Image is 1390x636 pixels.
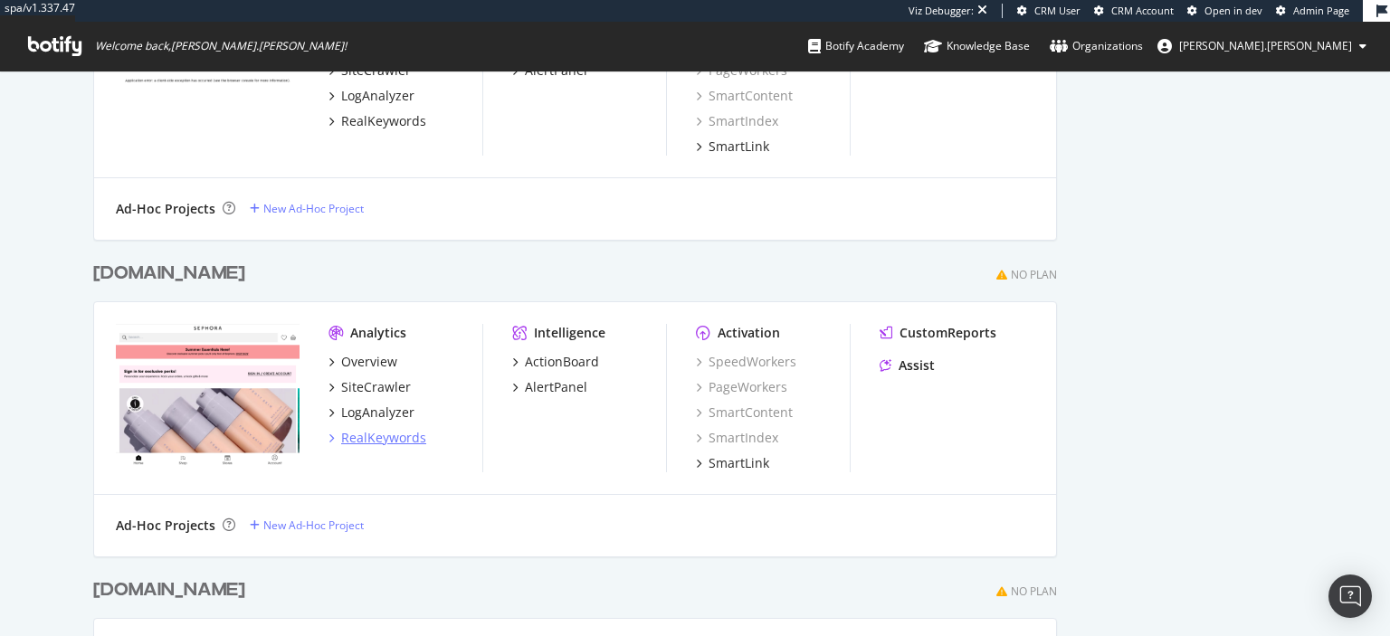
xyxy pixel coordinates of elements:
a: AlertPanel [512,378,587,396]
a: CustomReports [880,324,996,342]
button: [PERSON_NAME].[PERSON_NAME] [1143,32,1381,61]
a: SmartIndex [696,112,778,130]
a: RealKeywords [328,112,426,130]
span: Open in dev [1204,4,1262,17]
a: [DOMAIN_NAME] [93,261,252,287]
a: ActionBoard [512,353,599,371]
span: CRM User [1034,4,1081,17]
div: Open Intercom Messenger [1328,574,1372,618]
div: CustomReports [900,324,996,342]
a: Botify Academy [808,22,904,71]
span: Admin Page [1293,4,1349,17]
a: Organizations [1050,22,1143,71]
div: Ad-Hoc Projects [116,517,215,535]
a: SmartIndex [696,429,778,447]
div: ActionBoard [525,353,599,371]
a: [DOMAIN_NAME] [93,577,252,603]
div: Ad-Hoc Projects [116,200,215,218]
span: CRM Account [1111,4,1174,17]
a: CRM User [1017,4,1081,18]
div: No Plan [1011,267,1057,282]
div: SmartLink [709,454,769,472]
div: SiteCrawler [341,378,411,396]
a: SmartContent [696,403,793,422]
a: New Ad-Hoc Project [250,201,364,216]
div: Knowledge Base [924,37,1030,55]
div: New Ad-Hoc Project [263,201,364,216]
div: RealKeywords [341,429,426,447]
div: RealKeywords [341,112,426,130]
div: Activation [718,324,780,342]
div: [DOMAIN_NAME] [93,261,245,287]
a: Admin Page [1276,4,1349,18]
a: SiteCrawler [328,378,411,396]
div: LogAnalyzer [341,403,414,422]
a: Assist [880,356,935,375]
div: SmartLink [709,138,769,156]
a: New Ad-Hoc Project [250,517,364,533]
div: Analytics [350,324,406,342]
a: Knowledge Base [924,22,1030,71]
span: benjamin.bussiere [1179,38,1352,53]
a: RealKeywords [328,429,426,447]
img: www.sephora.sa [116,7,300,154]
a: PageWorkers [696,378,787,396]
a: LogAnalyzer [328,87,414,105]
div: Overview [341,353,397,371]
div: LogAnalyzer [341,87,414,105]
div: AlertPanel [525,378,587,396]
a: Overview [328,353,397,371]
span: Welcome back, [PERSON_NAME].[PERSON_NAME] ! [95,39,347,53]
a: CRM Account [1094,4,1174,18]
a: SmartLink [696,138,769,156]
div: Assist [899,356,935,375]
div: No Plan [1011,584,1057,599]
a: LogAnalyzer [328,403,414,422]
div: Intelligence [534,324,605,342]
img: www.sephora.om [116,324,300,470]
a: SmartContent [696,87,793,105]
div: [DOMAIN_NAME] [93,577,245,603]
a: Open in dev [1187,4,1262,18]
div: Viz Debugger: [909,4,974,18]
div: Organizations [1050,37,1143,55]
a: SmartLink [696,454,769,472]
a: SpeedWorkers [696,353,796,371]
div: New Ad-Hoc Project [263,517,364,533]
div: Botify Academy [808,37,904,55]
